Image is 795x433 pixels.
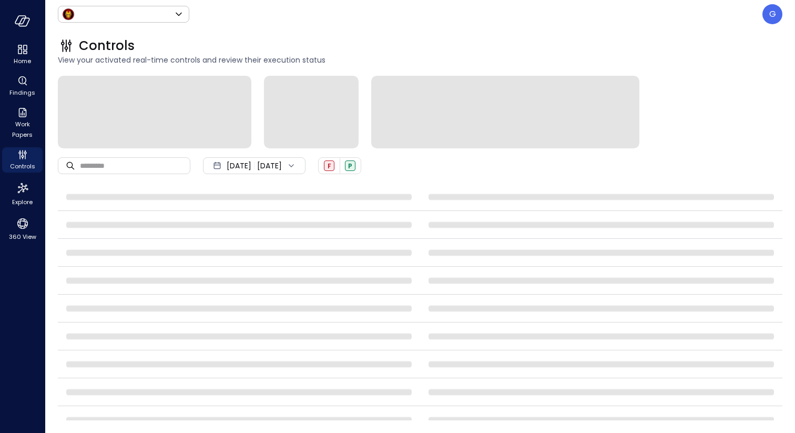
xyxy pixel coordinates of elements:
div: Findings [2,74,43,99]
span: Home [14,56,31,66]
div: Failed [324,160,334,171]
div: Explore [2,179,43,208]
span: P [348,162,352,170]
span: Controls [79,37,135,54]
span: Controls [10,161,35,172]
div: 360 View [2,215,43,243]
span: Explore [12,197,33,207]
span: View your activated real-time controls and review their execution status [58,54,782,66]
div: Work Papers [2,105,43,141]
span: [DATE] [227,160,251,172]
div: Guy [762,4,782,24]
img: Icon [62,8,75,21]
div: Passed [345,160,355,171]
span: F [328,162,331,170]
p: G [769,8,776,21]
div: Home [2,42,43,67]
span: 360 View [9,231,36,242]
span: Findings [9,87,35,98]
span: Work Papers [6,119,38,140]
div: Controls [2,147,43,173]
